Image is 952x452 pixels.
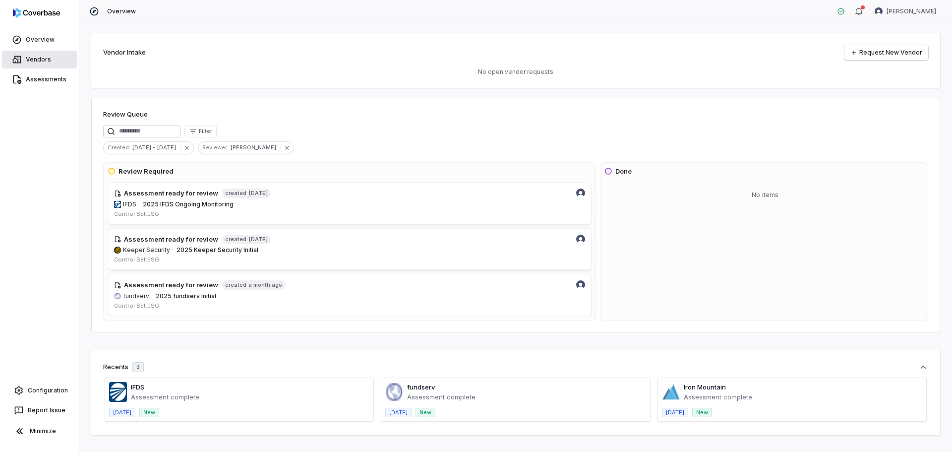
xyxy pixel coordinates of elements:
h4: Assessment ready for review [124,280,218,290]
span: created [225,190,246,197]
a: Assessments [2,70,77,88]
span: Control Set: ESG [114,210,159,217]
a: Iron Mountain [684,383,726,391]
button: Filter [184,126,217,137]
img: logo-D7KZi-bG.svg [13,8,60,18]
button: Esther Barreto avatar[PERSON_NAME] [869,4,942,19]
h3: Done [615,167,632,177]
h4: Assessment ready for review [124,235,218,245]
span: Keeper Security [123,246,170,254]
span: [PERSON_NAME] [231,143,280,152]
h2: Vendor Intake [103,48,146,58]
a: Request New Vendor [844,45,928,60]
span: Filter [199,128,212,135]
button: Minimize [4,421,75,441]
div: No items [604,182,926,208]
span: Control Set: ESG [114,302,159,309]
p: No open vendor requests [103,68,928,76]
a: fundserv [407,383,435,391]
span: [DATE] [248,190,268,197]
a: Vendors [2,51,77,68]
span: · [138,200,140,208]
span: created [225,281,246,289]
img: Esther Barreto avatar [576,280,585,289]
span: 3 [136,363,140,371]
span: 2025 Keeper Security Initial [177,246,258,254]
span: · [172,246,174,254]
img: Esther Barreto avatar [875,7,883,15]
span: 2025 fundserv Initial [156,292,216,300]
div: Recents [103,362,144,372]
a: Overview [2,31,77,49]
span: [DATE] [248,236,268,243]
a: Esther Barreto avatarAssessment ready for reviewcreated[DATE]keepersecurity.comKeeper Security·20... [108,228,592,270]
a: Esther Barreto avatarAssessment ready for reviewcreateda month agofundserv.comfundserv·2025 funds... [108,274,592,316]
button: Report Issue [4,401,75,419]
span: Created : [104,143,132,152]
span: [DATE] - [DATE] [132,143,180,152]
span: · [151,292,153,300]
span: Control Set: ESG [114,256,159,263]
button: Recents3 [103,362,928,372]
span: Overview [107,7,136,15]
span: fundserv [123,292,149,300]
h1: Review Queue [103,110,148,120]
h3: Review Required [119,167,174,177]
img: Esther Barreto avatar [576,189,585,197]
a: IFDS [131,383,144,391]
span: Reviewer : [198,143,231,152]
h4: Assessment ready for review [124,189,218,198]
span: 2025 IFDS Ongoing Monitoring [143,200,234,208]
img: Esther Barreto avatar [576,235,585,244]
a: Configuration [4,382,75,399]
span: created [225,236,246,243]
span: [PERSON_NAME] [887,7,936,15]
span: IFDS [123,200,136,208]
a: Esther Barreto avatarAssessment ready for reviewcreated[DATE]ifdsgroup.caIFDS·2025 IFDS Ongoing M... [108,182,592,224]
span: a month ago [248,281,282,289]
